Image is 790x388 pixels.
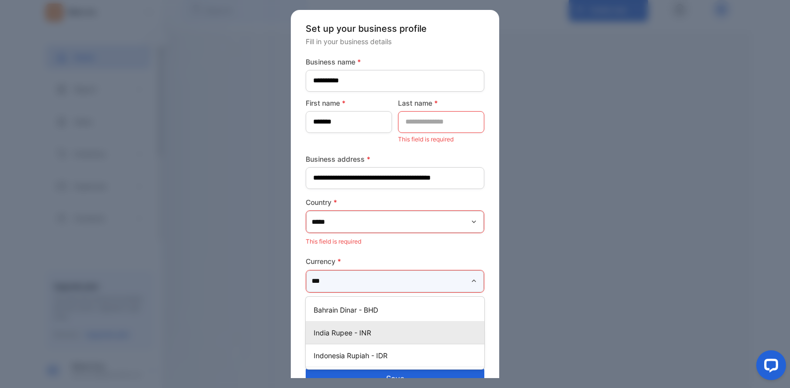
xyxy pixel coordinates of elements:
[306,154,484,164] label: Business address
[398,133,484,146] p: This field is required
[314,350,480,361] p: Indonesia Rupiah - IDR
[306,36,484,47] p: Fill in your business details
[306,235,484,248] p: This field is required
[314,305,480,315] p: Bahrain Dinar - BHD
[306,197,484,207] label: Country
[306,98,392,108] label: First name
[306,57,484,67] label: Business name
[314,327,480,338] p: India Rupee - INR
[306,256,484,266] label: Currency
[748,346,790,388] iframe: LiveChat chat widget
[398,98,484,108] label: Last name
[306,22,484,35] p: Set up your business profile
[306,295,484,308] p: This field is required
